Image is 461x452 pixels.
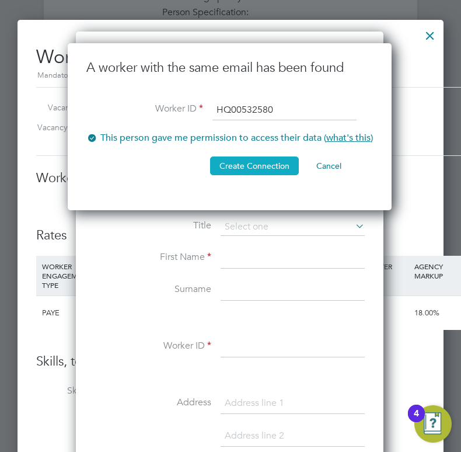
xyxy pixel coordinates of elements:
label: First Name [95,251,211,263]
li: This person gave me permission to access their data ( ) [86,132,373,156]
span: 18.00% [414,308,439,318]
label: Worker [36,200,153,212]
input: Address line 2 [221,426,365,447]
label: Vacancy ID [32,122,78,133]
input: Select one [221,218,365,236]
div: PAYE [39,296,98,330]
input: Address line 1 [221,393,365,414]
button: Open Resource Center, 4 new notifications [414,405,452,443]
label: Worker ID [95,340,211,352]
label: Skills / Qualifications [36,385,153,397]
button: Cancel [307,157,351,175]
div: WORKER ENGAGEMENT TYPE [39,256,98,295]
label: Vacancy [32,102,78,113]
label: Address [95,397,211,409]
label: Surname [95,283,211,295]
label: Title [95,220,211,232]
label: Worker ID [86,103,203,115]
h3: A worker with the same email has been found [86,60,373,77]
div: 4 [414,413,419,429]
span: what's this [326,132,371,144]
button: Create Connection [210,157,299,175]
